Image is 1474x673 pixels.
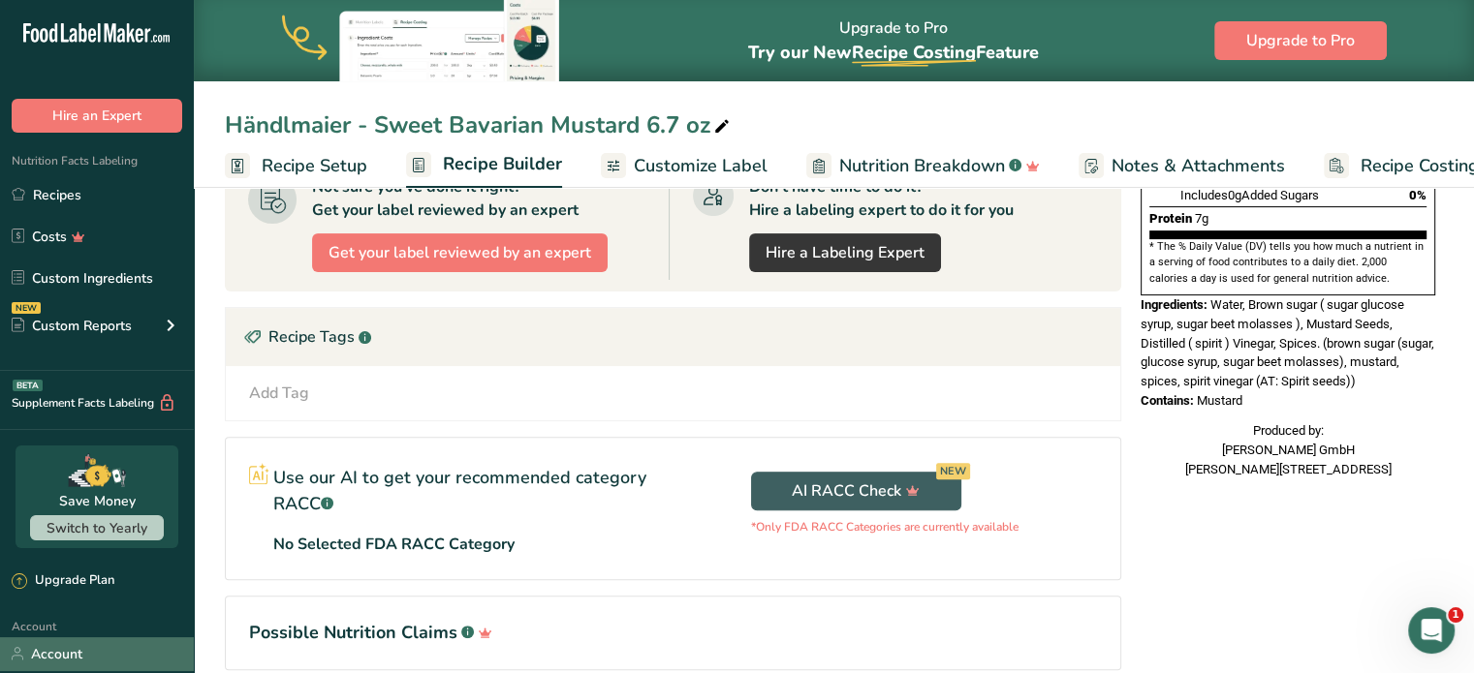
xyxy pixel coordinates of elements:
[406,142,562,189] a: Recipe Builder
[1112,153,1285,179] span: Notes & Attachments
[751,472,961,510] button: AI RACC Check NEW
[47,519,147,537] span: Switch to Yearly
[1141,421,1435,478] div: Produced by: [PERSON_NAME] GmbH [PERSON_NAME][STREET_ADDRESS]
[312,175,579,222] div: Not sure you've done it right? Get your label reviewed by an expert
[273,465,650,517] p: Use our AI to get your recommended category RACC
[262,153,367,179] span: Recipe Setup
[59,491,136,511] div: Save Money
[249,620,1097,646] h1: Possible Nutrition Claims
[226,308,1120,366] div: Recipe Tags
[1141,393,1194,408] span: Contains:
[443,151,562,177] span: Recipe Builder
[1149,239,1427,287] section: * The % Daily Value (DV) tells you how much a nutrient in a serving of food contributes to a dail...
[1214,21,1387,60] button: Upgrade to Pro
[1246,29,1355,52] span: Upgrade to Pro
[312,233,608,272] button: Get your label reviewed by an expert
[1197,393,1242,408] span: Mustard
[13,380,43,391] div: BETA
[12,316,132,336] div: Custom Reports
[225,144,367,188] a: Recipe Setup
[1448,607,1463,623] span: 1
[329,241,591,264] span: Get your label reviewed by an expert
[1141,297,1207,312] span: Ingredients:
[1079,144,1285,188] a: Notes & Attachments
[12,99,182,133] button: Hire an Expert
[1180,188,1319,202] span: Includes Added Sugars
[12,302,41,314] div: NEW
[634,153,768,179] span: Customize Label
[225,107,734,142] div: Händlmaier - Sweet Bavarian Mustard 6.7 oz
[601,144,768,188] a: Customize Label
[1228,188,1241,202] span: 0g
[748,1,1039,81] div: Upgrade to Pro
[249,382,309,405] div: Add Tag
[749,175,1014,222] div: Don't have time to do it? Hire a labeling expert to do it for you
[273,533,515,556] p: No Selected FDA RACC Category
[792,479,920,503] span: AI RACC Check
[1141,297,1434,388] span: Water, Brown sugar ( sugar glucose syrup, sugar beet molasses ), Mustard Seeds, Distilled ( spiri...
[12,571,114,591] div: Upgrade Plan
[749,233,941,272] a: Hire a Labeling Expert
[1408,607,1455,654] iframe: Intercom live chat
[30,515,164,540] button: Switch to Yearly
[1149,211,1192,226] span: Protein
[936,463,970,479] div: NEW
[748,41,1039,64] span: Try our New Feature
[1195,211,1208,226] span: 7g
[806,144,1040,188] a: Nutrition Breakdown
[1409,188,1427,202] span: 0%
[751,518,1019,535] p: *Only FDA RACC Categories are currently available
[852,41,976,64] span: Recipe Costing
[839,153,1005,179] span: Nutrition Breakdown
